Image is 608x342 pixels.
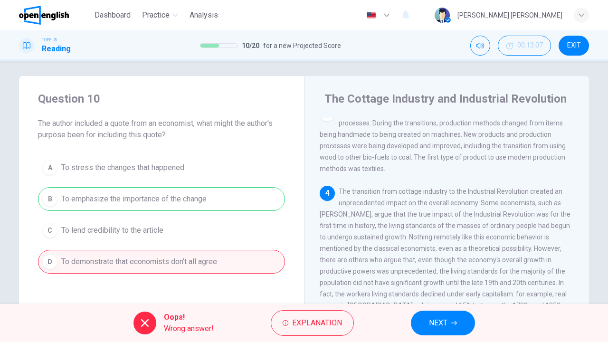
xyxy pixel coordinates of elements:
h4: Question 10 [38,91,285,106]
span: TOEFL® [42,37,57,43]
button: NEXT [411,311,475,335]
span: NEXT [429,316,447,330]
span: 10 / 20 [242,40,259,51]
h1: Reading [42,43,71,55]
button: Explanation [271,310,354,336]
span: Dashboard [95,9,131,21]
span: Explanation [292,316,342,330]
span: 00:13:07 [517,42,543,49]
span: Oops! [164,312,214,323]
img: Profile picture [435,8,450,23]
button: Dashboard [91,7,134,24]
button: Analysis [186,7,222,24]
div: Mute [470,36,490,56]
span: EXIT [567,42,581,49]
span: Practice [142,9,170,21]
button: 00:13:07 [498,36,551,56]
div: Hide [498,36,551,56]
span: The author included a quote from an economist, what might the author's purpose been for including... [38,118,285,141]
button: EXIT [559,36,589,56]
div: 4 [320,186,335,201]
img: OpenEnglish logo [19,6,69,25]
h4: The Cottage Industry and Industrial Revolution [324,91,567,106]
span: Analysis [190,9,218,21]
img: en [365,12,377,19]
span: for a new Projected Score [263,40,341,51]
a: OpenEnglish logo [19,6,91,25]
button: Practice [138,7,182,24]
div: [PERSON_NAME] [PERSON_NAME] [457,9,562,21]
span: Wrong answer! [164,323,214,334]
span: The transition from cottage industry to the Industrial Revolution created an unprecedented impact... [320,188,570,309]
